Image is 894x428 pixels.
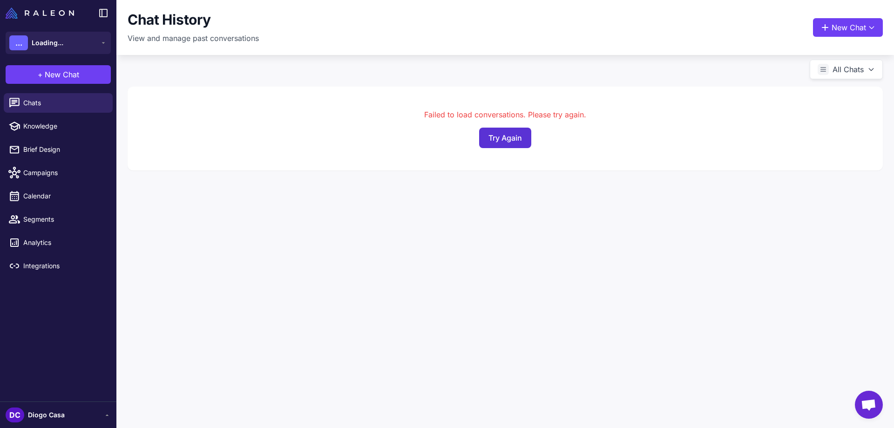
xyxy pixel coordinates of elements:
a: Knowledge [4,116,113,136]
p: View and manage past conversations [128,33,259,44]
span: Chats [23,98,105,108]
h1: Chat History [128,11,210,29]
span: Calendar [23,191,105,201]
span: Analytics [23,238,105,248]
button: ...Loading... [6,32,111,54]
button: +New Chat [6,65,111,84]
span: New Chat [45,69,79,80]
button: New Chat [813,18,883,37]
img: Raleon Logo [6,7,74,19]
span: Loading... [32,38,63,48]
a: Brief Design [4,140,113,159]
span: Campaigns [23,168,105,178]
span: Knowledge [23,121,105,131]
span: Brief Design [23,144,105,155]
a: Calendar [4,186,113,206]
div: ... [9,35,28,50]
a: Integrations [4,256,113,276]
a: Chats [4,93,113,113]
a: Campaigns [4,163,113,183]
a: Segments [4,210,113,229]
button: Try Again [479,128,531,148]
span: Diogo Casa [28,410,65,420]
span: Segments [23,214,105,224]
a: Raleon Logo [6,7,78,19]
div: Failed to load conversations. Please try again. [128,109,883,120]
span: Integrations [23,261,105,271]
a: Analytics [4,233,113,252]
span: + [38,69,43,80]
button: All Chats [810,60,883,79]
div: DC [6,408,24,422]
div: Open chat [855,391,883,419]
